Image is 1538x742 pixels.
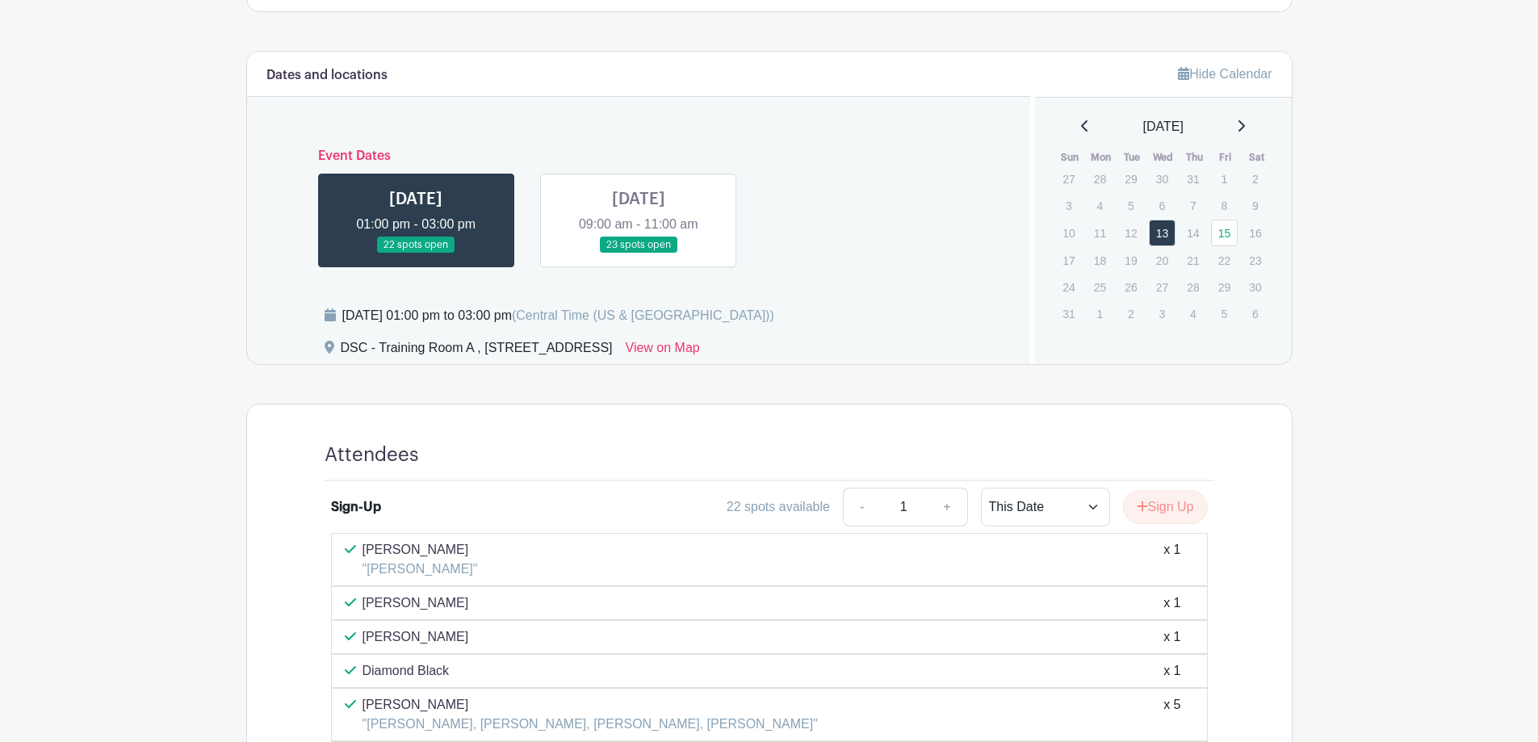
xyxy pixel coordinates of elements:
[1180,301,1206,326] p: 4
[325,443,419,467] h4: Attendees
[362,627,469,647] p: [PERSON_NAME]
[1242,193,1268,218] p: 9
[1242,275,1268,300] p: 30
[1163,627,1180,647] div: x 1
[1211,220,1238,246] a: 15
[362,540,478,560] p: [PERSON_NAME]
[1117,166,1144,191] p: 29
[1149,275,1176,300] p: 27
[843,488,880,526] a: -
[1242,301,1268,326] p: 6
[1117,248,1144,273] p: 19
[927,488,967,526] a: +
[1086,149,1117,166] th: Mon
[1179,149,1210,166] th: Thu
[362,695,818,715] p: [PERSON_NAME]
[1163,661,1180,681] div: x 1
[1210,149,1242,166] th: Fri
[1117,220,1144,245] p: 12
[1180,275,1206,300] p: 28
[1143,117,1184,136] span: [DATE]
[1087,301,1113,326] p: 1
[1055,220,1082,245] p: 10
[1149,301,1176,326] p: 3
[1180,193,1206,218] p: 7
[266,68,388,83] h6: Dates and locations
[1055,248,1082,273] p: 17
[1211,275,1238,300] p: 29
[362,661,450,681] p: Diamond Black
[341,338,613,364] div: DSC - Training Room A , [STREET_ADDRESS]
[1087,248,1113,273] p: 18
[1148,149,1180,166] th: Wed
[1242,220,1268,245] p: 16
[342,306,774,325] div: [DATE] 01:00 pm to 03:00 pm
[1055,166,1082,191] p: 27
[1087,275,1113,300] p: 25
[1117,301,1144,326] p: 2
[1242,248,1268,273] p: 23
[1242,166,1268,191] p: 2
[1180,166,1206,191] p: 31
[1149,166,1176,191] p: 30
[362,560,478,579] p: "[PERSON_NAME]"
[727,497,830,517] div: 22 spots available
[1211,301,1238,326] p: 5
[305,149,973,164] h6: Event Dates
[1055,275,1082,300] p: 24
[1087,220,1113,245] p: 11
[1241,149,1272,166] th: Sat
[1055,301,1082,326] p: 31
[362,715,818,734] p: "[PERSON_NAME], [PERSON_NAME], [PERSON_NAME], [PERSON_NAME]"
[1087,193,1113,218] p: 4
[1117,193,1144,218] p: 5
[1123,490,1208,524] button: Sign Up
[1211,248,1238,273] p: 22
[1178,67,1272,81] a: Hide Calendar
[331,497,381,517] div: Sign-Up
[1180,220,1206,245] p: 14
[1163,540,1180,579] div: x 1
[1211,166,1238,191] p: 1
[1149,220,1176,246] a: 13
[1055,193,1082,218] p: 3
[1211,193,1238,218] p: 8
[1087,166,1113,191] p: 28
[362,593,469,613] p: [PERSON_NAME]
[1054,149,1086,166] th: Sun
[512,308,774,322] span: (Central Time (US & [GEOGRAPHIC_DATA]))
[626,338,700,364] a: View on Map
[1163,593,1180,613] div: x 1
[1117,275,1144,300] p: 26
[1117,149,1148,166] th: Tue
[1149,248,1176,273] p: 20
[1149,193,1176,218] p: 6
[1180,248,1206,273] p: 21
[1163,695,1180,734] div: x 5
